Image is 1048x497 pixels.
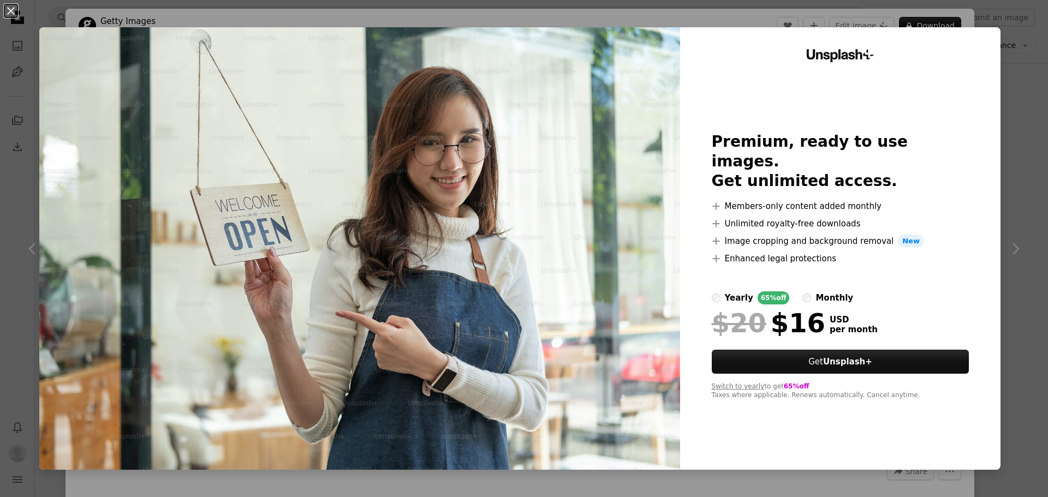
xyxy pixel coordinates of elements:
[712,252,969,265] li: Enhanced legal protections
[712,382,969,400] div: to get Taxes where applicable. Renews automatically. Cancel anytime.
[712,350,969,374] a: GetUnsplash+
[712,132,969,191] h2: Premium, ready to use images. Get unlimited access.
[815,291,853,304] div: monthly
[830,315,878,325] span: USD
[712,382,765,391] button: Switch to yearly
[802,294,811,302] input: monthly
[725,291,753,304] div: yearly
[712,309,825,337] div: $16
[898,235,924,248] span: New
[784,382,809,390] span: 65% off
[823,357,872,367] strong: Unsplash+
[712,217,969,230] li: Unlimited royalty-free downloads
[712,309,766,337] span: $20
[712,294,720,302] input: yearly65%off
[830,325,878,334] span: per month
[712,200,969,213] li: Members-only content added monthly
[712,235,969,248] li: Image cropping and background removal
[758,291,790,304] div: 65% off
